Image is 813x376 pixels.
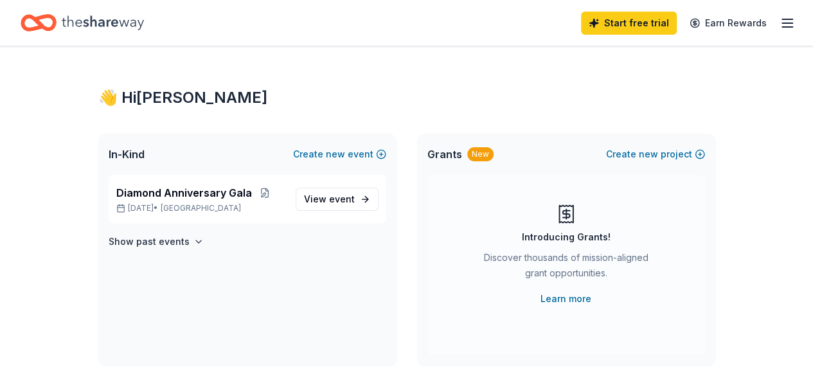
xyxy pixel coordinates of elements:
div: 👋 Hi [PERSON_NAME] [98,87,715,108]
span: event [329,193,355,204]
div: Introducing Grants! [522,229,611,245]
button: Createnewevent [293,147,386,162]
a: Earn Rewards [682,12,774,35]
div: Discover thousands of mission-aligned grant opportunities. [479,250,654,286]
span: new [326,147,345,162]
button: Createnewproject [606,147,705,162]
a: Start free trial [581,12,677,35]
button: Show past events [109,234,204,249]
a: Home [21,8,144,38]
p: [DATE] • [116,203,285,213]
h4: Show past events [109,234,190,249]
a: Learn more [541,291,591,307]
span: new [639,147,658,162]
span: View [304,192,355,207]
a: View event [296,188,379,211]
span: Grants [427,147,462,162]
span: Diamond Anniversary Gala [116,185,252,201]
div: New [467,147,494,161]
span: [GEOGRAPHIC_DATA] [161,203,241,213]
span: In-Kind [109,147,145,162]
